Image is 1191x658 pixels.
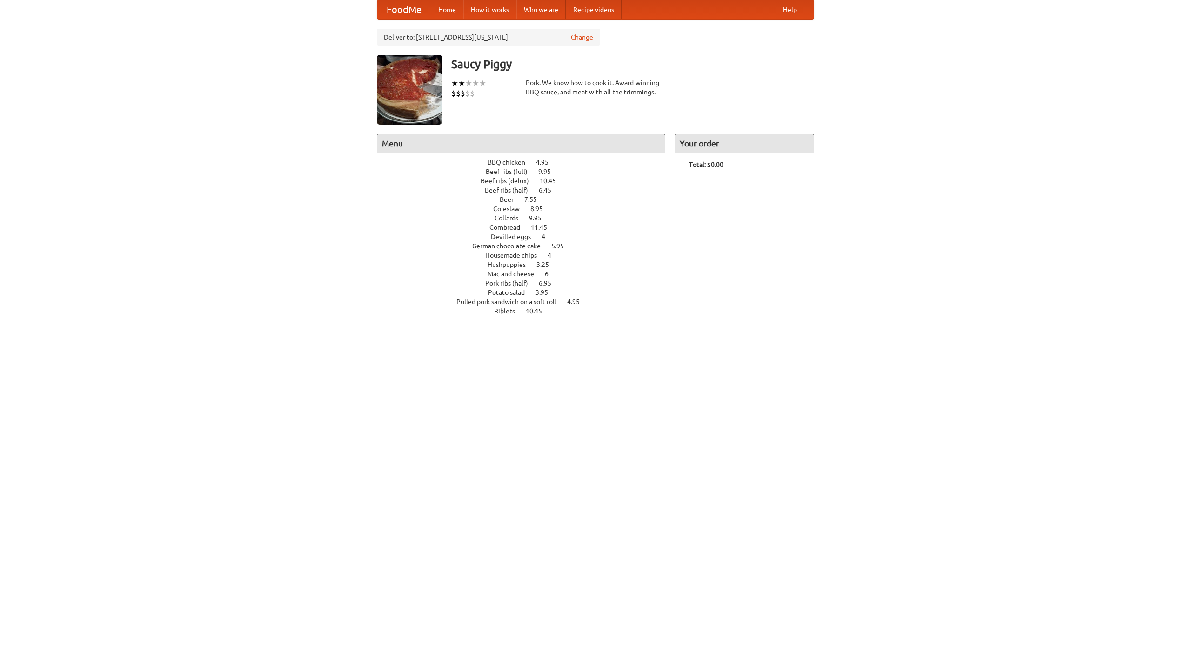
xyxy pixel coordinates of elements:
span: Devilled eggs [491,233,540,240]
li: $ [456,88,461,99]
span: 6 [545,270,558,278]
span: 4.95 [536,159,558,166]
span: Mac and cheese [488,270,543,278]
li: $ [461,88,465,99]
a: Collards 9.95 [495,214,559,222]
h4: Menu [377,134,665,153]
a: FoodMe [377,0,431,19]
span: 11.45 [531,224,556,231]
span: Coleslaw [493,205,529,213]
a: Pork ribs (half) 6.95 [485,279,569,287]
li: ★ [479,78,486,88]
li: ★ [451,78,458,88]
span: Beef ribs (delux) [481,177,538,185]
span: Riblets [494,307,524,315]
span: BBQ chicken [488,159,535,166]
li: ★ [465,78,472,88]
b: Total: $0.00 [689,161,723,168]
span: Beef ribs (half) [485,186,537,194]
span: 10.45 [540,177,565,185]
span: 9.95 [529,214,551,222]
a: Potato salad 3.95 [488,289,565,296]
span: 3.25 [536,261,558,268]
img: angular.jpg [377,55,442,125]
span: 4.95 [567,298,589,306]
li: $ [465,88,470,99]
a: Beef ribs (full) 9.95 [486,168,568,175]
a: Hushpuppies 3.25 [488,261,566,268]
a: Mac and cheese 6 [488,270,566,278]
span: 4 [542,233,555,240]
a: How it works [463,0,516,19]
a: Home [431,0,463,19]
span: 5.95 [551,242,573,250]
span: Housemade chips [485,252,546,259]
div: Deliver to: [STREET_ADDRESS][US_STATE] [377,29,600,46]
h3: Saucy Piggy [451,55,814,73]
span: 6.95 [539,279,561,287]
a: Devilled eggs 4 [491,233,562,240]
a: German chocolate cake 5.95 [472,242,581,250]
a: Who we are [516,0,566,19]
span: 3.95 [535,289,557,296]
span: Pulled pork sandwich on a soft roll [456,298,566,306]
div: Pork. We know how to cook it. Award-winning BBQ sauce, and meat with all the trimmings. [526,78,665,97]
h4: Your order [675,134,814,153]
a: Beef ribs (delux) 10.45 [481,177,573,185]
span: Beer [500,196,523,203]
span: German chocolate cake [472,242,550,250]
li: $ [470,88,475,99]
span: 10.45 [526,307,551,315]
span: Collards [495,214,528,222]
span: Pork ribs (half) [485,279,537,287]
span: 6.45 [539,186,561,194]
li: $ [451,88,456,99]
a: Riblets 10.45 [494,307,559,315]
span: Cornbread [489,224,529,231]
li: ★ [472,78,479,88]
a: Cornbread 11.45 [489,224,564,231]
a: Pulled pork sandwich on a soft roll 4.95 [456,298,597,306]
a: Beer 7.55 [500,196,554,203]
span: 4 [548,252,561,259]
a: Housemade chips 4 [485,252,569,259]
a: Help [776,0,804,19]
a: Recipe videos [566,0,622,19]
li: ★ [458,78,465,88]
span: Potato salad [488,289,534,296]
a: BBQ chicken 4.95 [488,159,566,166]
span: 8.95 [530,205,552,213]
a: Beef ribs (half) 6.45 [485,186,569,194]
span: Beef ribs (full) [486,168,537,175]
span: 9.95 [538,168,560,175]
span: 7.55 [524,196,546,203]
a: Change [571,33,593,42]
span: Hushpuppies [488,261,535,268]
a: Coleslaw 8.95 [493,205,560,213]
